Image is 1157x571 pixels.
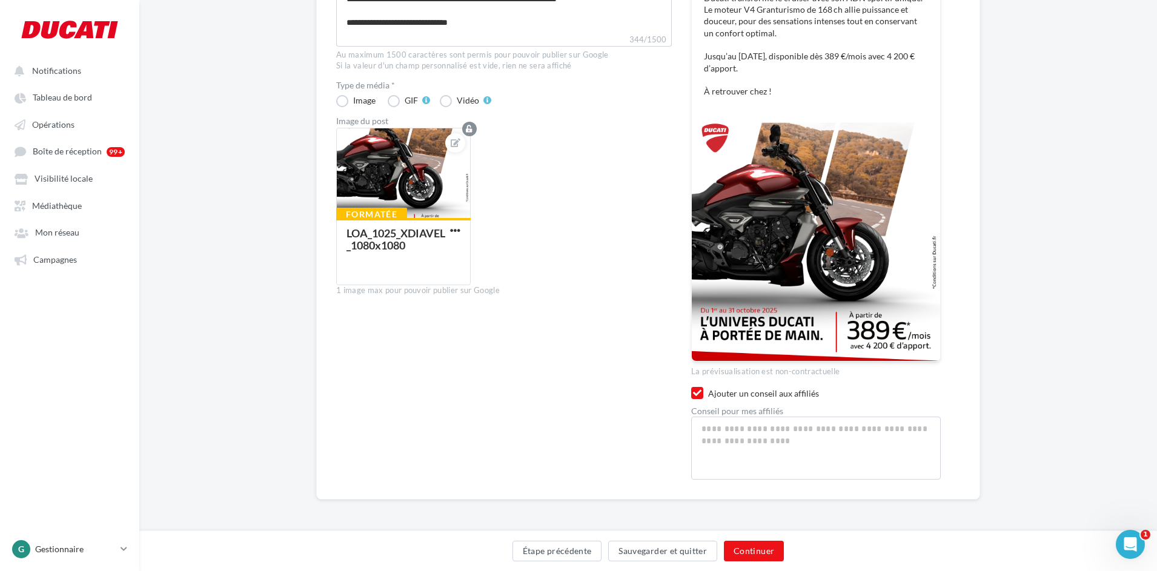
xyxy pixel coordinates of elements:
[336,50,672,61] div: Au maximum 1500 caractères sont permis pour pouvoir publier sur Google
[346,226,445,252] div: LOA_1025_XDIAVEL_1080x1080
[7,221,132,243] a: Mon réseau
[32,65,81,76] span: Notifications
[107,147,125,157] div: 99+
[10,538,130,561] a: G Gestionnaire
[336,285,672,296] div: 1 image max pour pouvoir publier sur Google
[7,167,132,189] a: Visibilité locale
[708,388,941,399] div: Ajouter un conseil aux affiliés
[691,361,941,377] div: La prévisualisation est non-contractuelle
[7,194,132,216] a: Médiathèque
[1116,530,1145,559] iframe: Intercom live chat
[18,543,24,555] span: G
[32,200,82,211] span: Médiathèque
[33,147,102,157] span: Boîte de réception
[35,228,79,238] span: Mon réseau
[32,119,75,130] span: Opérations
[336,33,672,47] label: 344/1500
[33,93,92,103] span: Tableau de bord
[1141,530,1150,540] span: 1
[336,208,407,221] div: Formatée
[353,96,376,105] div: Image
[405,96,418,105] div: GIF
[35,543,116,555] p: Gestionnaire
[7,140,132,162] a: Boîte de réception 99+
[336,117,672,125] div: Image du post
[724,541,784,561] button: Continuer
[7,59,127,81] button: Notifications
[33,254,77,265] span: Campagnes
[457,96,479,105] div: Vidéo
[7,86,132,108] a: Tableau de bord
[512,541,602,561] button: Étape précédente
[7,248,132,270] a: Campagnes
[608,541,717,561] button: Sauvegarder et quitter
[35,174,93,184] span: Visibilité locale
[336,61,672,71] div: Si la valeur d'un champ personnalisé est vide, rien ne sera affiché
[691,407,941,415] div: Conseil pour mes affiliés
[7,113,132,135] a: Opérations
[336,81,672,90] label: Type de média *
